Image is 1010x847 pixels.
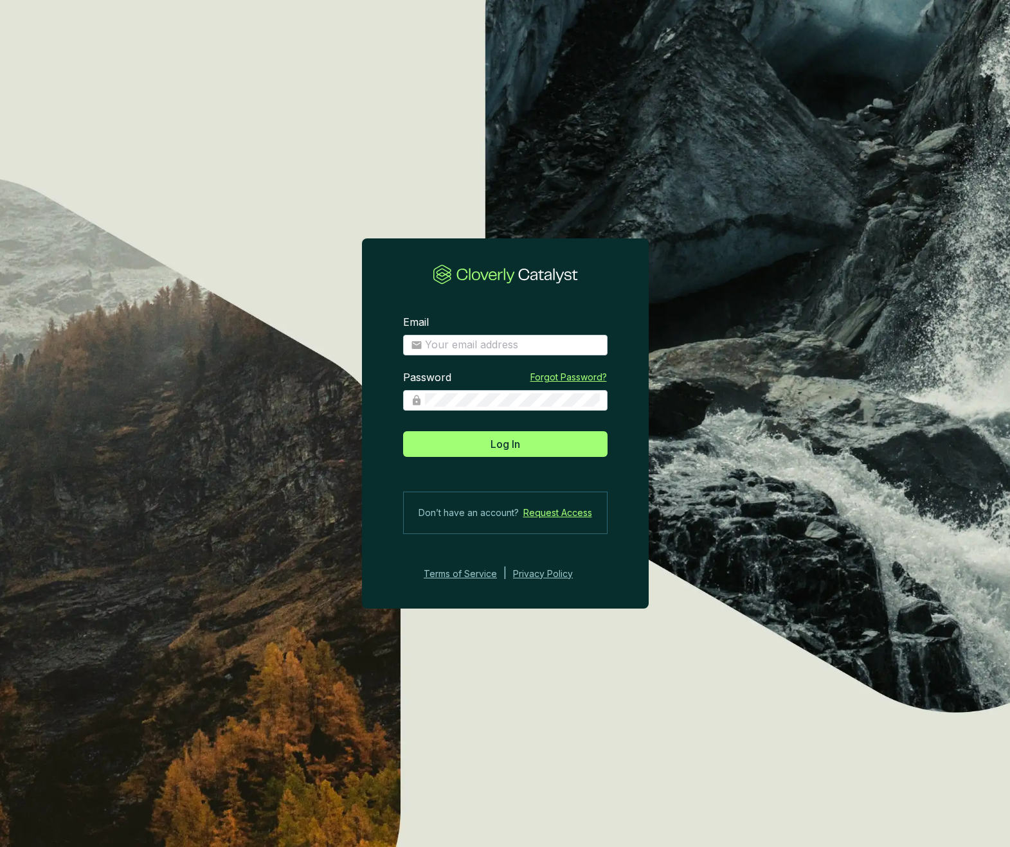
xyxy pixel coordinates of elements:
a: Terms of Service [420,566,497,582]
button: Log In [403,431,608,457]
input: Email [425,338,600,352]
a: Privacy Policy [513,566,590,582]
a: Forgot Password? [530,371,607,384]
label: Email [403,316,429,330]
div: | [503,566,507,582]
input: Password [425,393,600,407]
label: Password [403,371,451,385]
span: Log In [491,436,520,452]
a: Request Access [523,505,592,521]
span: Don’t have an account? [419,505,519,521]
